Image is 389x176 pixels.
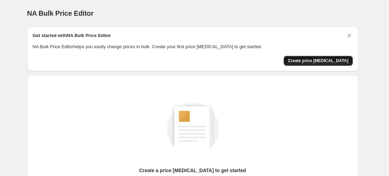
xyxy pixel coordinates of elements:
span: Create price [MEDICAL_DATA] [288,58,349,64]
h2: Get started with NA Bulk Price Editor [33,32,111,39]
button: Create price change job [284,56,353,66]
button: Dismiss card [346,32,353,39]
p: Create a price [MEDICAL_DATA] to get started [139,167,246,174]
span: NA Bulk Price Editor [27,9,94,17]
p: NA Bulk Price Editor helps you easily change prices in bulk. Create your first price [MEDICAL_DAT... [33,43,353,50]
